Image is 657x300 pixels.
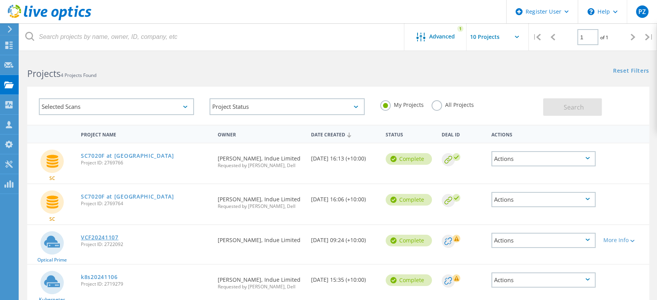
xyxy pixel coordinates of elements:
[382,127,438,141] div: Status
[218,163,303,168] span: Requested by [PERSON_NAME], Dell
[81,201,210,206] span: Project ID: 2769764
[438,127,488,141] div: Deal Id
[491,233,596,248] div: Actions
[81,242,210,247] span: Project ID: 2722092
[81,282,210,286] span: Project ID: 2719279
[386,274,432,286] div: Complete
[27,67,61,80] b: Projects
[61,72,96,78] span: 4 Projects Found
[214,143,307,176] div: [PERSON_NAME], Indue Limited
[380,100,424,108] label: My Projects
[81,194,174,199] a: SC7020F at [GEOGRAPHIC_DATA]
[386,235,432,246] div: Complete
[491,272,596,288] div: Actions
[613,68,649,75] a: Reset Filters
[218,204,303,209] span: Requested by [PERSON_NAME], Dell
[307,225,382,251] div: [DATE] 09:24 (+10:00)
[39,98,194,115] div: Selected Scans
[218,284,303,289] span: Requested by [PERSON_NAME], Dell
[600,34,608,41] span: of 1
[214,184,307,216] div: [PERSON_NAME], Indue Limited
[81,235,119,240] a: VCF20241107
[214,127,307,141] div: Owner
[432,100,474,108] label: All Projects
[543,98,602,116] button: Search
[386,153,432,165] div: Complete
[564,103,584,112] span: Search
[529,23,545,51] div: |
[587,8,594,15] svg: \n
[81,274,118,280] a: k8s20241106
[214,265,307,297] div: [PERSON_NAME], Indue Limited
[307,265,382,290] div: [DATE] 15:35 (+10:00)
[307,143,382,169] div: [DATE] 16:13 (+10:00)
[641,23,657,51] div: |
[8,16,91,22] a: Live Optics Dashboard
[386,194,432,206] div: Complete
[491,192,596,207] div: Actions
[307,184,382,210] div: [DATE] 16:06 (+10:00)
[491,151,596,166] div: Actions
[488,127,599,141] div: Actions
[81,153,174,159] a: SC7020F at [GEOGRAPHIC_DATA]
[19,23,405,51] input: Search projects by name, owner, ID, company, etc
[37,258,67,262] span: Optical Prime
[49,176,55,181] span: SC
[638,9,646,15] span: PZ
[77,127,214,141] div: Project Name
[429,34,455,39] span: Advanced
[81,160,210,165] span: Project ID: 2769766
[307,127,382,141] div: Date Created
[210,98,365,115] div: Project Status
[603,237,645,243] div: More Info
[214,225,307,251] div: [PERSON_NAME], Indue Limited
[49,217,55,222] span: SC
